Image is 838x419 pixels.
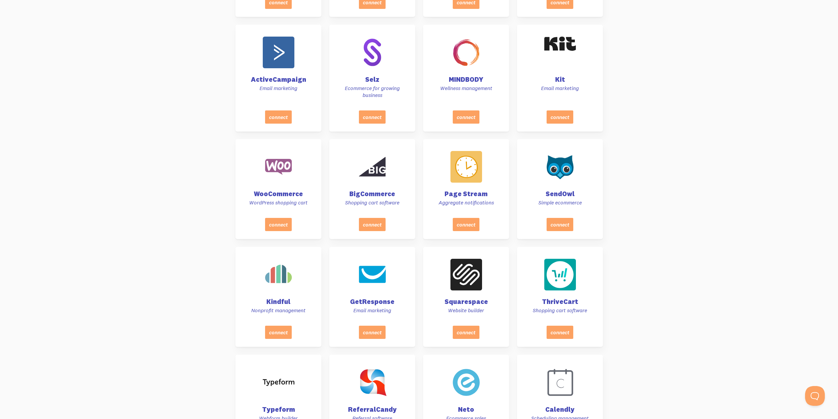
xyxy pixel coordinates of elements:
[517,25,603,132] a: Kit Email marketing connect
[337,85,407,99] p: Ecommerce for growing business
[235,247,321,347] a: Kindful Nonprofit management connect
[431,307,501,314] p: Website builder
[337,199,407,206] p: Shopping cart software
[431,406,501,413] h4: Neto
[453,326,479,339] button: connect
[431,85,501,92] p: Wellness management
[423,25,509,132] a: MINDBODY Wellness management connect
[359,218,386,231] button: connect
[243,191,313,197] h4: WooCommerce
[547,218,573,231] button: connect
[235,25,321,132] a: ActiveCampaign Email marketing connect
[431,76,501,83] h4: MINDBODY
[265,326,292,339] button: connect
[431,191,501,197] h4: Page Stream
[431,298,501,305] h4: Squarespace
[359,110,386,123] button: connect
[525,191,595,197] h4: SendOwl
[525,76,595,83] h4: Kit
[423,139,509,239] a: Page Stream Aggregate notifications connect
[525,307,595,314] p: Shopping cart software
[235,139,321,239] a: WooCommerce WordPress shopping cart connect
[431,199,501,206] p: Aggregate notifications
[423,247,509,347] a: Squarespace Website builder connect
[547,110,573,123] button: connect
[243,199,313,206] p: WordPress shopping cart
[243,298,313,305] h4: Kindful
[329,25,415,132] a: Selz Ecommerce for growing business connect
[243,76,313,83] h4: ActiveCampaign
[337,76,407,83] h4: Selz
[525,199,595,206] p: Simple ecommerce
[517,139,603,239] a: SendOwl Simple ecommerce connect
[265,218,292,231] button: connect
[359,326,386,339] button: connect
[337,191,407,197] h4: BigCommerce
[517,247,603,347] a: ThriveCart Shopping cart software connect
[329,247,415,347] a: GetResponse Email marketing connect
[525,298,595,305] h4: ThriveCart
[805,386,825,406] iframe: Help Scout Beacon - Open
[243,85,313,92] p: Email marketing
[547,326,573,339] button: connect
[265,110,292,123] button: connect
[453,110,479,123] button: connect
[453,218,479,231] button: connect
[525,406,595,413] h4: Calendly
[337,298,407,305] h4: GetResponse
[329,139,415,239] a: BigCommerce Shopping cart software connect
[243,406,313,413] h4: Typeform
[525,85,595,92] p: Email marketing
[337,307,407,314] p: Email marketing
[337,406,407,413] h4: ReferralCandy
[243,307,313,314] p: Nonprofit management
